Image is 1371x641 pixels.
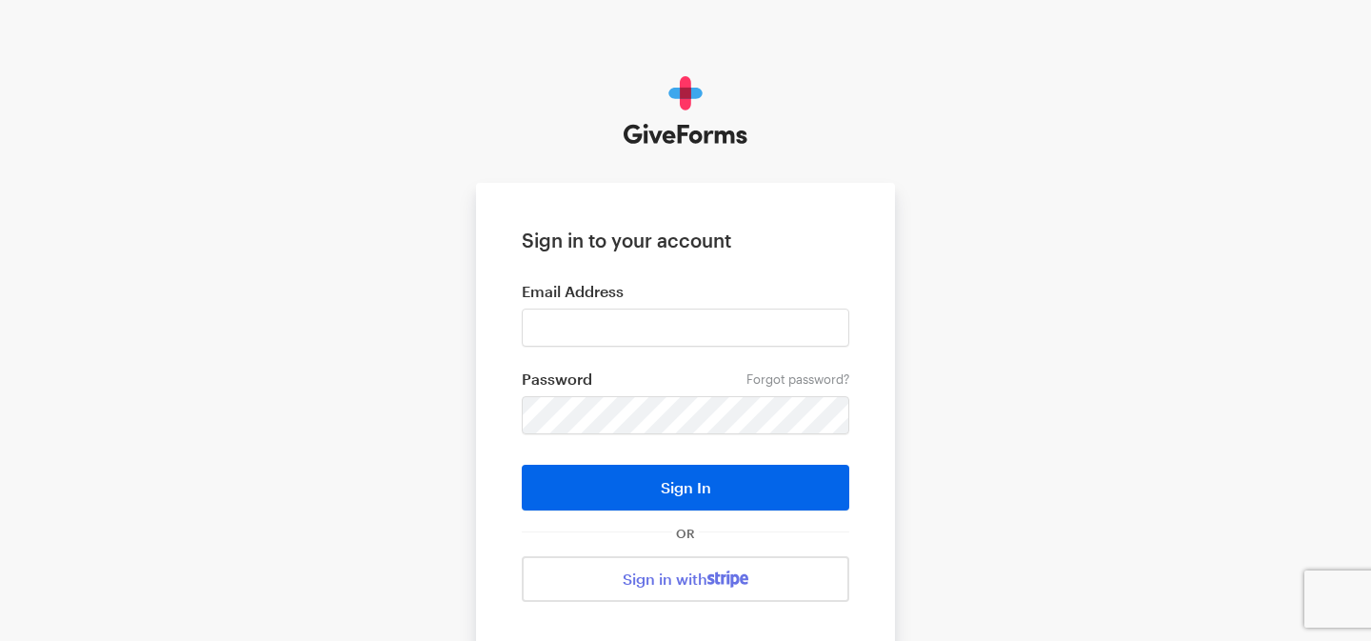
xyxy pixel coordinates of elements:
[522,465,849,511] button: Sign In
[522,282,849,301] label: Email Address
[746,371,849,387] a: Forgot password?
[522,370,849,389] label: Password
[707,571,748,588] img: stripe-07469f1003232ad58a8838275b02f7af1ac9ba95304e10fa954b414cd571f63b.svg
[624,76,748,145] img: GiveForms
[522,229,849,251] h1: Sign in to your account
[672,526,699,541] span: OR
[522,556,849,602] a: Sign in with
